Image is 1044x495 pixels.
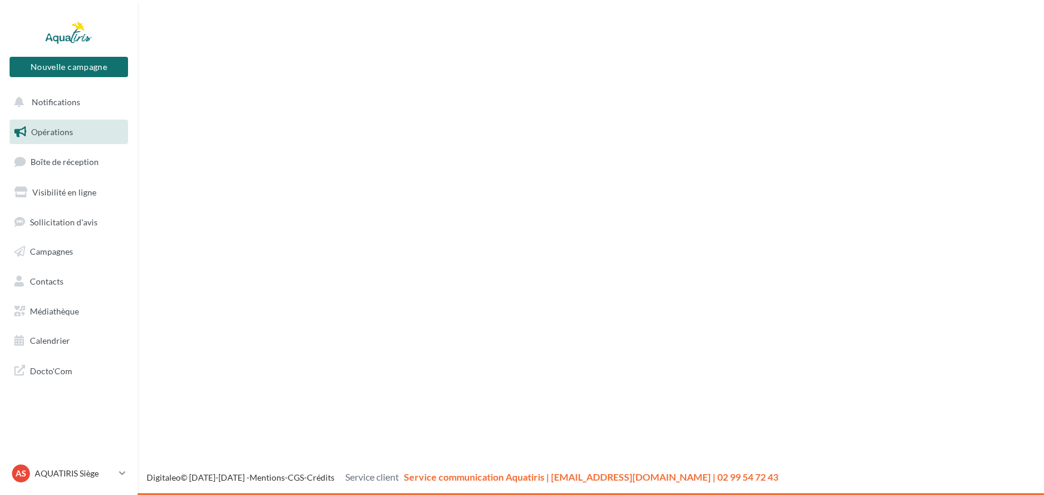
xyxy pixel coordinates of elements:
a: Sollicitation d'avis [7,210,130,235]
span: Opérations [31,127,73,137]
a: CGS [288,472,304,482]
span: Service client [345,471,399,482]
a: Médiathèque [7,299,130,324]
p: AQUATIRIS Siège [35,467,114,479]
span: AS [16,467,26,479]
span: Visibilité en ligne [32,187,96,197]
span: © [DATE]-[DATE] - - - [147,472,778,482]
span: Calendrier [30,335,70,346]
a: Digitaleo [147,472,181,482]
span: Campagnes [30,246,73,256]
span: Notifications [32,97,80,107]
span: Boîte de réception [31,157,99,167]
button: Notifications [7,90,126,115]
span: Médiathèque [30,306,79,316]
a: Campagnes [7,239,130,264]
span: Service communication Aquatiris | [EMAIL_ADDRESS][DOMAIN_NAME] | 02 99 54 72 43 [404,471,778,482]
a: Mentions [249,472,285,482]
a: Visibilité en ligne [7,180,130,205]
a: Opérations [7,120,130,145]
a: AS AQUATIRIS Siège [10,462,128,485]
span: Contacts [30,276,63,286]
a: Crédits [307,472,334,482]
a: Boîte de réception [7,149,130,175]
span: Docto'Com [30,363,72,378]
a: Contacts [7,269,130,294]
button: Nouvelle campagne [10,57,128,77]
a: Calendrier [7,328,130,353]
a: Docto'Com [7,358,130,383]
span: Sollicitation d'avis [30,216,98,227]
